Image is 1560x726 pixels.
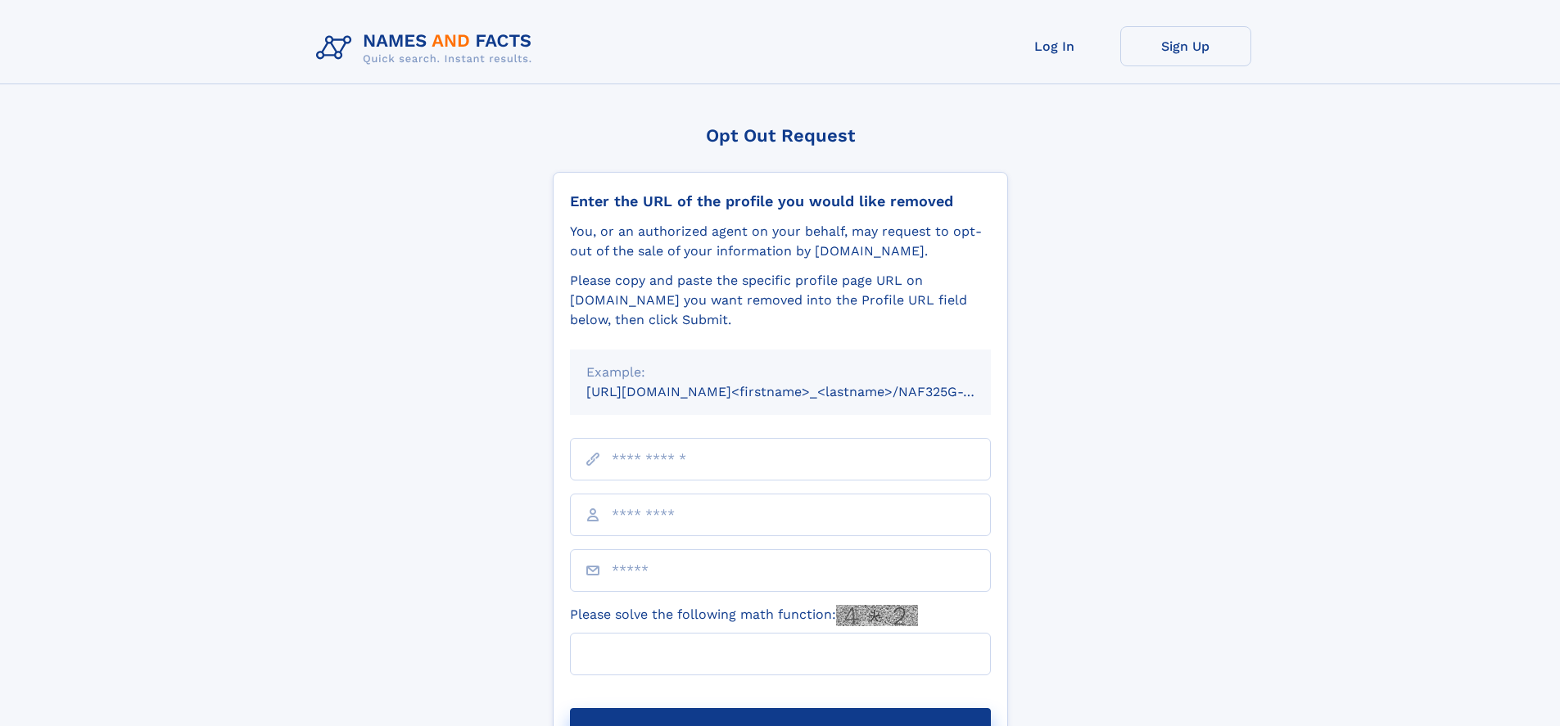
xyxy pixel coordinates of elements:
[586,363,974,382] div: Example:
[989,26,1120,66] a: Log In
[570,605,918,626] label: Please solve the following math function:
[570,271,991,330] div: Please copy and paste the specific profile page URL on [DOMAIN_NAME] you want removed into the Pr...
[570,192,991,210] div: Enter the URL of the profile you would like removed
[570,222,991,261] div: You, or an authorized agent on your behalf, may request to opt-out of the sale of your informatio...
[586,384,1022,399] small: [URL][DOMAIN_NAME]<firstname>_<lastname>/NAF325G-xxxxxxxx
[553,125,1008,146] div: Opt Out Request
[1120,26,1251,66] a: Sign Up
[310,26,545,70] img: Logo Names and Facts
